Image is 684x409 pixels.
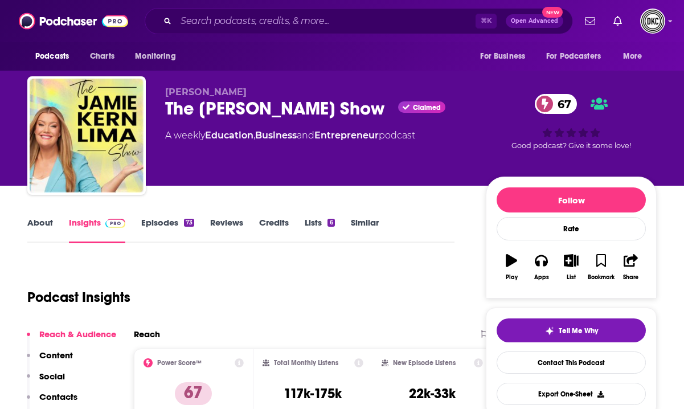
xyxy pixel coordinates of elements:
span: For Podcasters [546,48,601,64]
h2: Total Monthly Listens [274,359,338,367]
a: Entrepreneur [314,130,379,141]
h3: 22k-33k [409,385,456,402]
a: InsightsPodchaser Pro [69,217,125,243]
div: 67Good podcast? Give it some love! [486,87,657,157]
a: Credits [259,217,289,243]
img: The Jamie Kern Lima Show [30,79,144,193]
button: open menu [539,46,617,67]
img: tell me why sparkle [545,326,554,336]
div: Rate [497,217,646,240]
a: Show notifications dropdown [609,11,626,31]
button: Play [497,247,526,288]
button: Share [616,247,646,288]
button: open menu [615,46,657,67]
span: More [623,48,642,64]
div: Share [623,274,638,281]
button: Bookmark [586,247,616,288]
button: Social [27,371,65,392]
a: Reviews [210,217,243,243]
button: Content [27,350,73,371]
span: Charts [90,48,114,64]
img: Podchaser - Follow, Share and Rate Podcasts [19,10,128,32]
div: Bookmark [588,274,615,281]
span: and [297,130,314,141]
h2: Reach [134,329,160,340]
button: Apps [526,247,556,288]
a: Business [255,130,297,141]
a: Similar [351,217,379,243]
div: Apps [534,274,549,281]
span: [PERSON_NAME] [165,87,247,97]
button: open menu [127,46,190,67]
span: New [542,7,563,18]
h2: Power Score™ [157,359,202,367]
div: Play [506,274,518,281]
a: Charts [83,46,121,67]
button: Export One-Sheet [497,383,646,405]
button: open menu [472,46,539,67]
a: 67 [535,94,577,114]
a: About [27,217,53,243]
input: Search podcasts, credits, & more... [176,12,476,30]
div: 73 [184,219,194,227]
span: Monitoring [135,48,175,64]
img: Podchaser Pro [105,219,125,228]
a: Contact This Podcast [497,351,646,374]
a: Lists6 [305,217,334,243]
span: Tell Me Why [559,326,598,336]
span: , [253,130,255,141]
p: Social [39,371,65,382]
div: Search podcasts, credits, & more... [145,8,573,34]
span: ⌘ K [476,14,497,28]
h3: 117k-175k [284,385,342,402]
h1: Podcast Insights [27,289,130,306]
span: For Business [480,48,525,64]
span: Good podcast? Give it some love! [511,141,631,150]
div: List [567,274,576,281]
p: Reach & Audience [39,329,116,340]
button: Open AdvancedNew [506,14,563,28]
p: 67 [175,382,212,405]
button: List [556,247,586,288]
div: 6 [327,219,334,227]
button: Follow [497,187,646,212]
h2: New Episode Listens [393,359,456,367]
button: Show profile menu [640,9,665,34]
button: open menu [27,46,84,67]
p: Contacts [39,391,77,402]
span: 67 [546,94,577,114]
span: Open Advanced [511,18,558,24]
p: Content [39,350,73,361]
button: tell me why sparkleTell Me Why [497,318,646,342]
a: Episodes73 [141,217,194,243]
span: Logged in as DKCMediatech [640,9,665,34]
a: Education [205,130,253,141]
img: User Profile [640,9,665,34]
div: A weekly podcast [165,129,415,142]
span: Podcasts [35,48,69,64]
button: Reach & Audience [27,329,116,350]
a: Show notifications dropdown [580,11,600,31]
span: Claimed [413,105,441,111]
